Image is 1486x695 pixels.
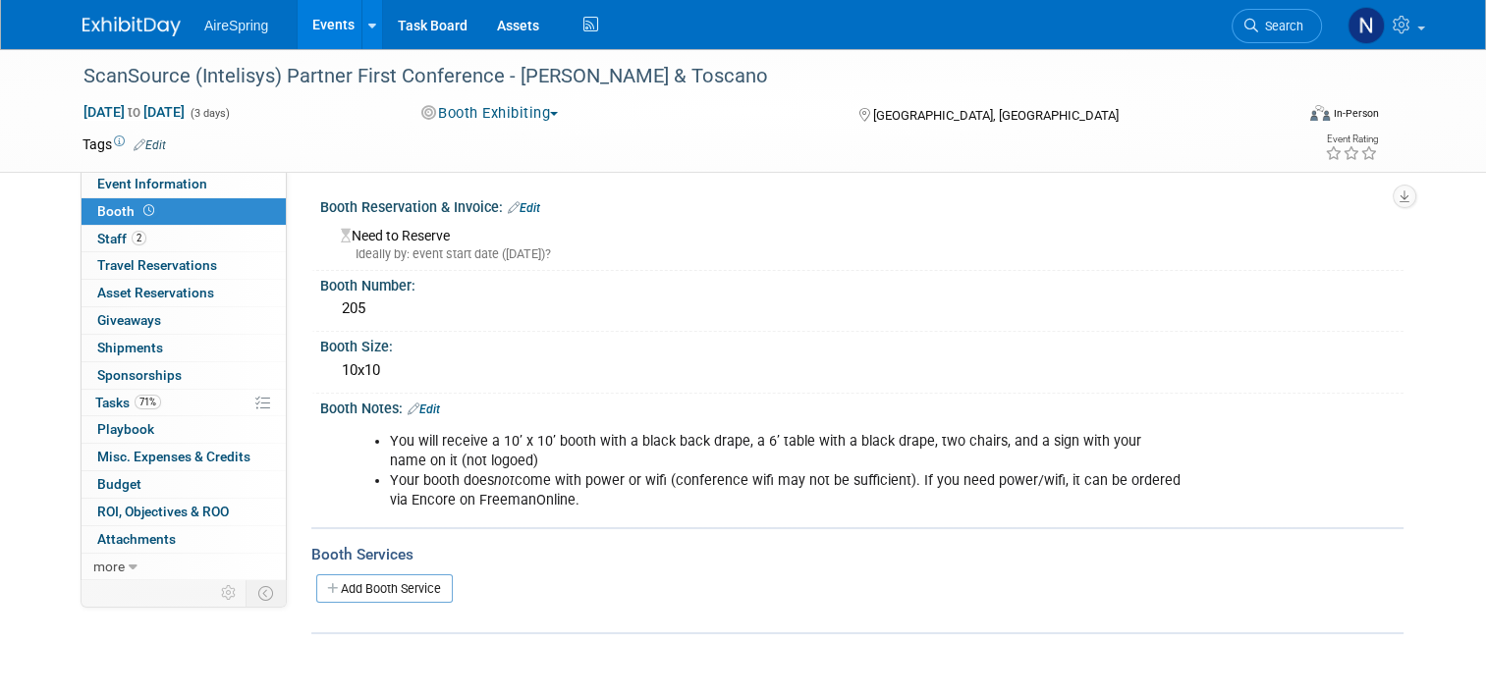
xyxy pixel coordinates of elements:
[82,416,286,443] a: Playbook
[97,476,141,492] span: Budget
[82,252,286,279] a: Travel Reservations
[1258,19,1303,33] span: Search
[139,203,158,218] span: Booth not reserved yet
[335,221,1389,263] div: Need to Reserve
[77,59,1269,94] div: ScanSource (Intelisys) Partner First Conference - [PERSON_NAME] & Toscano
[82,499,286,525] a: ROI, Objectives & ROO
[97,231,146,246] span: Staff
[82,444,286,470] a: Misc. Expenses & Credits
[1348,7,1385,44] img: Natalie Pyron
[82,171,286,197] a: Event Information
[1310,105,1330,121] img: Format-Inperson.png
[83,134,166,154] td: Tags
[97,285,214,300] span: Asset Reservations
[97,367,182,383] span: Sponsorships
[311,544,1403,565] div: Booth Services
[873,108,1119,123] span: [GEOGRAPHIC_DATA], [GEOGRAPHIC_DATA]
[189,107,230,120] span: (3 days)
[341,245,1389,263] div: Ideally by: event start date ([DATE])?
[247,580,287,606] td: Toggle Event Tabs
[82,554,286,580] a: more
[414,103,567,124] button: Booth Exhibiting
[320,332,1403,356] div: Booth Size:
[97,531,176,547] span: Attachments
[83,103,186,121] span: [DATE] [DATE]
[82,362,286,389] a: Sponsorships
[508,201,540,215] a: Edit
[97,340,163,355] span: Shipments
[97,257,217,273] span: Travel Reservations
[212,580,247,606] td: Personalize Event Tab Strip
[390,432,1182,471] li: You will receive a 10’ x 10’ booth with a black back drape, a 6’ table with a black drape, two ch...
[125,104,143,120] span: to
[82,198,286,225] a: Booth
[494,472,515,489] i: not
[97,421,154,437] span: Playbook
[320,192,1403,218] div: Booth Reservation & Invoice:
[335,355,1389,386] div: 10x10
[93,559,125,574] span: more
[82,390,286,416] a: Tasks71%
[97,176,207,191] span: Event Information
[134,138,166,152] a: Edit
[82,335,286,361] a: Shipments
[82,226,286,252] a: Staff2
[97,449,250,464] span: Misc. Expenses & Credits
[320,271,1403,295] div: Booth Number:
[132,231,146,245] span: 2
[408,402,440,416] a: Edit
[204,18,268,33] span: AireSpring
[97,203,158,219] span: Booth
[82,280,286,306] a: Asset Reservations
[1333,106,1379,121] div: In-Person
[82,471,286,498] a: Budget
[82,526,286,553] a: Attachments
[316,574,453,603] a: Add Booth Service
[1187,102,1379,132] div: Event Format
[320,394,1403,419] div: Booth Notes:
[1325,134,1378,144] div: Event Rating
[390,471,1182,510] li: Your booth does come with power or wifi (conference wifi may not be sufficient). If you need powe...
[1232,9,1322,43] a: Search
[82,307,286,334] a: Giveaways
[97,504,229,519] span: ROI, Objectives & ROO
[335,294,1389,324] div: 205
[95,395,161,410] span: Tasks
[97,312,161,328] span: Giveaways
[83,17,181,36] img: ExhibitDay
[135,395,161,409] span: 71%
